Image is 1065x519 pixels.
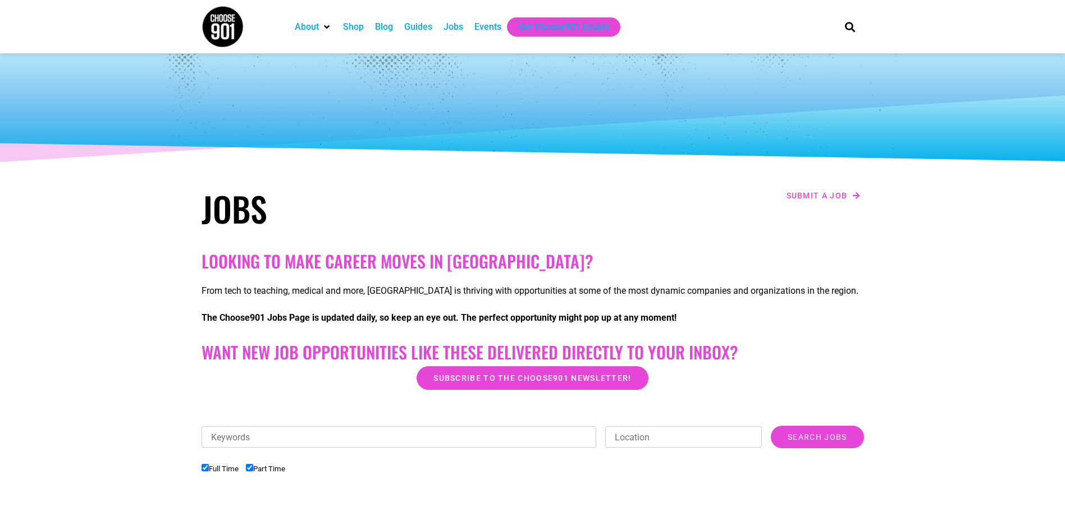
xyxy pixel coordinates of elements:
[202,464,209,471] input: Full Time
[783,188,864,203] a: Submit a job
[202,426,597,448] input: Keywords
[202,342,864,362] h2: Want New Job Opportunities like these Delivered Directly to your Inbox?
[202,188,527,229] h1: Jobs
[787,192,848,199] span: Submit a job
[289,17,337,37] div: About
[202,251,864,271] h2: Looking to make career moves in [GEOGRAPHIC_DATA]?
[771,426,863,448] input: Search Jobs
[605,426,762,448] input: Location
[518,20,609,34] a: Get Choose901 Emails
[840,17,859,36] div: Search
[202,312,677,323] strong: The Choose901 Jobs Page is updated daily, so keep an eye out. The perfect opportunity might pop u...
[246,464,253,471] input: Part Time
[433,374,631,382] span: Subscribe to the Choose901 newsletter!
[246,465,285,473] label: Part Time
[202,465,239,473] label: Full Time
[289,17,826,37] nav: Main nav
[444,20,463,34] a: Jobs
[474,20,501,34] a: Events
[375,20,393,34] a: Blog
[343,20,364,34] a: Shop
[417,366,648,390] a: Subscribe to the Choose901 newsletter!
[404,20,432,34] a: Guides
[202,284,864,298] p: From tech to teaching, medical and more, [GEOGRAPHIC_DATA] is thriving with opportunities at some...
[295,20,319,34] a: About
